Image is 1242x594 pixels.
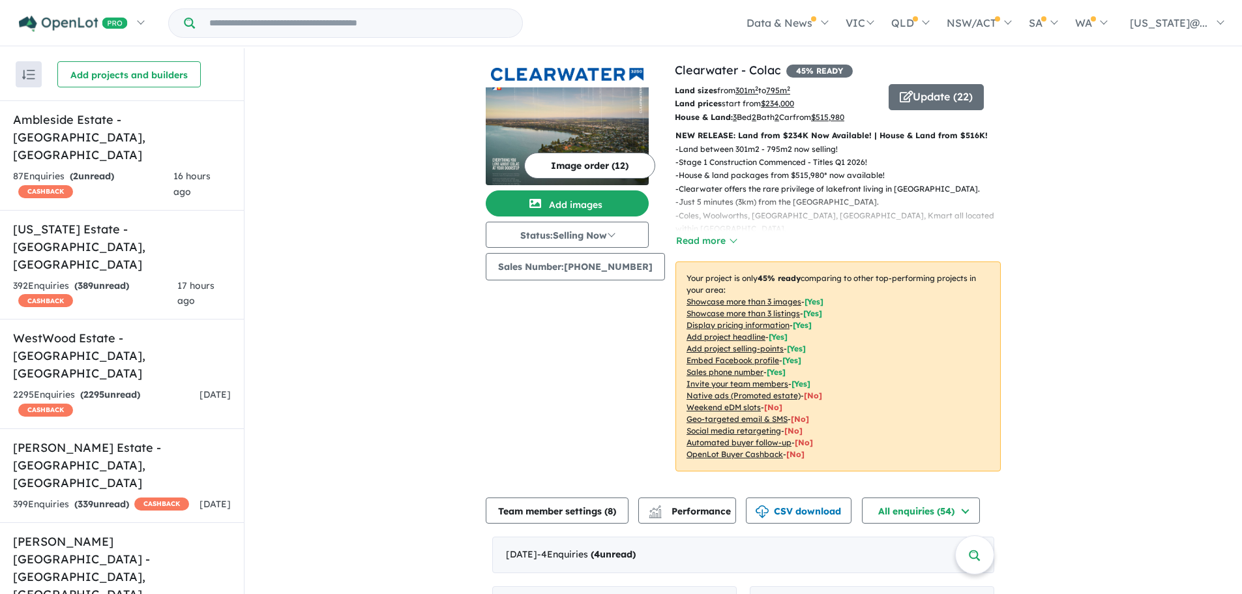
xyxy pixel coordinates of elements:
[687,402,761,412] u: Weekend eDM slots
[78,280,93,291] span: 389
[13,111,231,164] h5: Ambleside Estate - [GEOGRAPHIC_DATA] , [GEOGRAPHIC_DATA]
[862,497,980,524] button: All enquiries (54)
[486,497,628,524] button: Team member settings (8)
[198,9,520,37] input: Try estate name, suburb, builder or developer
[73,170,78,182] span: 2
[675,261,1001,471] p: Your project is only comparing to other top-performing projects in your area: - - - - - - - - - -...
[675,233,737,248] button: Read more
[786,65,853,78] span: 45 % READY
[19,16,128,32] img: Openlot PRO Logo White
[675,196,1011,209] p: - Just 5 minutes (3km) from the [GEOGRAPHIC_DATA].
[793,320,812,330] span: [ Yes ]
[83,389,104,400] span: 2295
[752,112,756,122] u: 2
[675,63,781,78] a: Clearwater - Colac
[733,112,737,122] u: 3
[524,153,655,179] button: Image order (12)
[57,61,201,87] button: Add projects and builders
[486,190,649,216] button: Add images
[791,379,810,389] span: [ Yes ]
[200,389,231,400] span: [DATE]
[784,426,803,436] span: [No]
[675,112,733,122] b: House & Land:
[786,449,805,459] span: [No]
[787,85,790,92] sup: 2
[675,143,1011,156] p: - Land between 301m2 - 795m2 now selling!
[787,344,806,353] span: [ Yes ]
[675,98,722,108] b: Land prices
[13,278,177,310] div: 392 Enquir ies
[687,438,791,447] u: Automated buyer follow-up
[173,170,211,198] span: 16 hours ago
[675,97,879,110] p: start from
[675,209,1011,236] p: - Coles, Woolworths, [GEOGRAPHIC_DATA], [GEOGRAPHIC_DATA], Kmart all located within [GEOGRAPHIC_D...
[1130,16,1207,29] span: [US_STATE]@...
[687,355,779,365] u: Embed Facebook profile
[70,170,114,182] strong: ( unread)
[18,185,73,198] span: CASHBACK
[764,402,782,412] span: [No]
[675,183,1011,196] p: - Clearwater offers the rare privilege of lakefront living in [GEOGRAPHIC_DATA].
[486,87,649,185] img: Clearwater - Colac
[889,84,984,110] button: Update (22)
[491,68,643,80] img: Clearwater - Colac Logo
[74,280,129,291] strong: ( unread)
[675,111,879,124] p: Bed Bath Car from
[177,280,214,307] span: 17 hours ago
[687,297,801,306] u: Showcase more than 3 images
[811,112,844,122] u: $ 515,980
[651,505,731,517] span: Performance
[687,332,765,342] u: Add project headline
[756,505,769,518] img: download icon
[13,439,231,492] h5: [PERSON_NAME] Estate - [GEOGRAPHIC_DATA] , [GEOGRAPHIC_DATA]
[486,253,665,280] button: Sales Number:[PHONE_NUMBER]
[13,220,231,273] h5: [US_STATE] Estate - [GEOGRAPHIC_DATA] , [GEOGRAPHIC_DATA]
[13,387,200,419] div: 2295 Enquir ies
[766,85,790,95] u: 795 m
[486,222,649,248] button: Status:Selling Now
[78,498,93,510] span: 339
[675,169,1011,182] p: - House & land packages from $515,980* now available!
[649,505,661,512] img: line-chart.svg
[795,438,813,447] span: [No]
[767,367,786,377] span: [ Yes ]
[74,498,129,510] strong: ( unread)
[591,548,636,560] strong: ( unread)
[200,498,231,510] span: [DATE]
[687,308,800,318] u: Showcase more than 3 listings
[803,308,822,318] span: [ Yes ]
[791,414,809,424] span: [No]
[18,294,73,307] span: CASHBACK
[492,537,994,573] div: [DATE]
[687,426,781,436] u: Social media retargeting
[486,61,649,185] a: Clearwater - Colac LogoClearwater - Colac
[608,505,613,517] span: 8
[13,329,231,382] h5: WestWood Estate - [GEOGRAPHIC_DATA] , [GEOGRAPHIC_DATA]
[649,509,662,518] img: bar-chart.svg
[761,98,794,108] u: $ 234,000
[687,391,801,400] u: Native ads (Promoted estate)
[687,449,783,459] u: OpenLot Buyer Cashback
[775,112,779,122] u: 2
[755,85,758,92] sup: 2
[80,389,140,400] strong: ( unread)
[675,156,1011,169] p: - Stage 1 Construction Commenced - Titles Q1 2026!
[13,497,189,512] div: 399 Enquir ies
[735,85,758,95] u: 301 m
[758,273,801,283] b: 45 % ready
[687,320,790,330] u: Display pricing information
[594,548,600,560] span: 4
[18,404,73,417] span: CASHBACK
[782,355,801,365] span: [ Yes ]
[687,367,763,377] u: Sales phone number
[675,129,1001,142] p: NEW RELEASE: Land from $234K Now Available! | House & Land from $516K!
[22,70,35,80] img: sort.svg
[804,391,822,400] span: [No]
[746,497,851,524] button: CSV download
[134,497,189,511] span: CASHBACK
[687,344,784,353] u: Add project selling-points
[769,332,788,342] span: [ Yes ]
[805,297,823,306] span: [ Yes ]
[687,379,788,389] u: Invite your team members
[687,414,788,424] u: Geo-targeted email & SMS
